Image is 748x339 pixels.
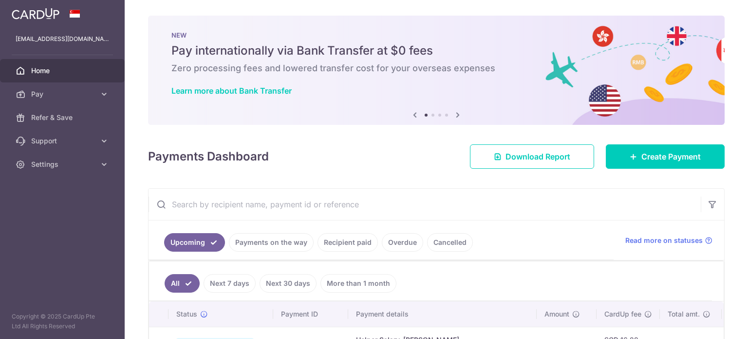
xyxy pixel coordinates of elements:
a: Create Payment [606,144,725,169]
a: Recipient paid [318,233,378,252]
a: Payments on the way [229,233,314,252]
span: Settings [31,160,95,169]
a: Next 7 days [204,274,256,293]
p: [EMAIL_ADDRESS][DOMAIN_NAME] [16,34,109,44]
a: Overdue [382,233,423,252]
img: CardUp [12,8,59,20]
span: CardUp fee [604,309,641,319]
h5: Pay internationally via Bank Transfer at $0 fees [171,43,701,59]
span: Status [176,309,197,319]
a: Cancelled [427,233,473,252]
th: Payment details [348,301,537,327]
span: Home [31,66,95,76]
a: Upcoming [164,233,225,252]
span: Create Payment [641,151,701,162]
span: Download Report [505,151,570,162]
span: Total amt. [668,309,700,319]
iframe: Opens a widget where you can find more information [686,310,738,334]
a: Next 30 days [260,274,317,293]
span: Support [31,136,95,146]
span: Amount [544,309,569,319]
span: Pay [31,89,95,99]
h4: Payments Dashboard [148,148,269,165]
span: Read more on statuses [625,236,703,245]
p: NEW [171,31,701,39]
a: Learn more about Bank Transfer [171,86,292,96]
span: Refer & Save [31,113,95,122]
h6: Zero processing fees and lowered transfer cost for your overseas expenses [171,62,701,74]
a: Read more on statuses [625,236,712,245]
a: More than 1 month [320,274,396,293]
img: Bank transfer banner [148,16,725,125]
th: Payment ID [273,301,348,327]
a: All [165,274,200,293]
input: Search by recipient name, payment id or reference [149,189,701,220]
a: Download Report [470,144,594,169]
